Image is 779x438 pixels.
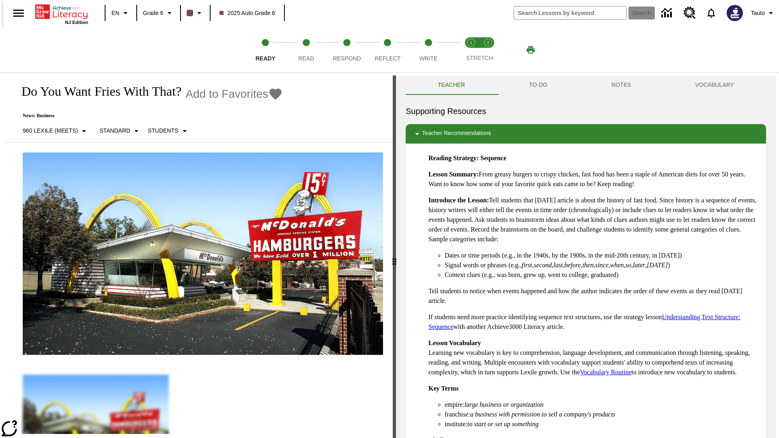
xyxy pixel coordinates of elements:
img: One of the first McDonald's stores, with the iconic red sign and golden arches. [23,152,383,355]
em: later [633,262,645,268]
span: STRETCH [466,55,493,61]
a: Notifications [701,2,722,24]
button: Open side menu [6,1,30,25]
em: when [610,262,624,268]
strong: Lesson Summary: [428,171,479,178]
button: Stretch Read step 1 of 2 [459,28,483,72]
h1: Do You Want Fries With That? [13,84,181,99]
a: Vocabulary Routine [580,369,631,376]
span: Write [419,55,437,62]
span: EN [112,9,119,17]
span: Respond [333,55,361,62]
a: Data Center [656,2,679,24]
a: Understanding Text Structure: Sequence [428,313,740,330]
span: Ready [256,55,275,62]
p: From greasy burgers to crispy chicken, fast food has been a staple of American diets for over 50 ... [428,170,760,189]
strong: Sequence [480,155,506,161]
button: Respond step 3 of 5 [323,28,370,72]
a: Resource Center, Will open in new tab [679,2,701,24]
button: Teacher [406,75,497,95]
em: first [522,262,532,268]
button: Ready step 1 of 5 [242,28,289,72]
li: franchise: [445,410,760,419]
p: 960 Lexile (Meets) [23,127,78,135]
li: Context clues (e.g., was born, grew up, went to college, graduated) [445,270,760,280]
button: Write step 5 of 5 [405,28,452,72]
div: reading [3,75,393,434]
em: large business or organization [465,401,544,408]
button: VOCABULARY [663,75,766,95]
input: search field [514,6,626,19]
div: Home [35,3,88,25]
li: institute: [445,419,760,429]
p: Tell students that [DATE] article is about the history of fast food. Since history is a sequence ... [428,195,760,244]
button: Select Lexile, 960 Lexile (Meets) [19,124,92,138]
em: to start or set up something [467,421,539,427]
img: Avatar [727,5,743,21]
button: Add to Favorites - Do You Want Fries With That? [185,87,283,101]
li: Dates or time periods (e.g., in the 1940s, by the 1900s, in the mid-20th century, in [DATE]) [445,251,760,260]
em: since [595,262,609,268]
strong: Reading Strategy: [428,155,479,161]
text: 1 [470,41,472,45]
button: Class color is dark brown. Change class color [183,6,207,20]
em: last [553,262,563,268]
em: [DATE] [647,262,668,268]
button: Reflect step 4 of 5 [364,28,411,72]
h6: Supporting Resources [406,105,766,118]
em: before [564,262,581,268]
p: Standard [99,127,130,135]
button: Scaffolds, Standard [96,124,144,138]
p: Learning new vocabulary is key to comprehension, language development, and communication through ... [428,338,760,377]
button: Read step 2 of 5 [282,28,329,72]
em: so [626,262,631,268]
div: activity [396,75,776,438]
button: Select Student [144,124,192,138]
span: Add to Favorites [185,88,268,101]
button: Language: EN, Select a language [108,6,134,20]
li: Signal words or phrases (e.g., , , , , , , , , , ) [445,260,760,270]
div: Press Enter or Spacebar and then press right and left arrow keys to move the slider [393,75,396,438]
button: Print [518,43,544,57]
span: Grade 6 [143,9,164,17]
p: If students need more practice identifying sequence text structures, use the strategy lesson with... [428,312,760,332]
button: Grade: Grade 6, Select a grade [140,6,178,20]
span: Read [298,55,314,62]
button: Stretch Respond step 2 of 2 [476,28,500,72]
div: Teacher Recommendations [406,124,766,144]
button: Profile/Settings [748,6,779,20]
button: TO-DO [497,75,579,95]
button: Select a new avatar [722,2,748,24]
span: NJ Edition [65,20,88,25]
span: Reflect [375,55,401,62]
em: second [534,262,552,268]
li: empire: [445,400,760,410]
p: Tell students to notice when events happened and how the author indicates the order of these even... [428,286,760,306]
p: Students [148,127,178,135]
em: a business with permission to sell a company's products [470,411,615,418]
text: 2 [487,41,489,45]
strong: Lesson Vocabulary [428,339,481,346]
em: then [582,262,594,268]
div: Instructional Panel Tabs [406,75,766,95]
span: 2025 Auto Grade 6 [219,9,275,17]
strong: Introduce the Lesson: [428,197,489,204]
strong: Key Terms [428,385,458,392]
span: Tauto [751,9,765,17]
p: Teacher Recommendations [422,129,491,139]
p: News: Business [13,113,283,119]
button: NOTES [579,75,663,95]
